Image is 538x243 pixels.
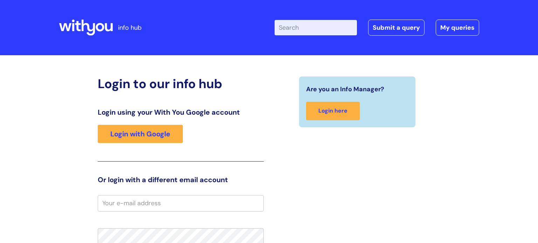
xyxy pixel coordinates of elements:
a: My queries [436,20,479,36]
h2: Login to our info hub [98,76,264,91]
p: info hub [118,22,142,33]
a: Submit a query [368,20,425,36]
a: Login with Google [98,125,183,143]
input: Your e-mail address [98,195,264,211]
input: Search [275,20,357,35]
span: Are you an Info Manager? [306,84,384,95]
h3: Login using your With You Google account [98,108,264,116]
a: Login here [306,102,360,120]
h3: Or login with a different email account [98,176,264,184]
